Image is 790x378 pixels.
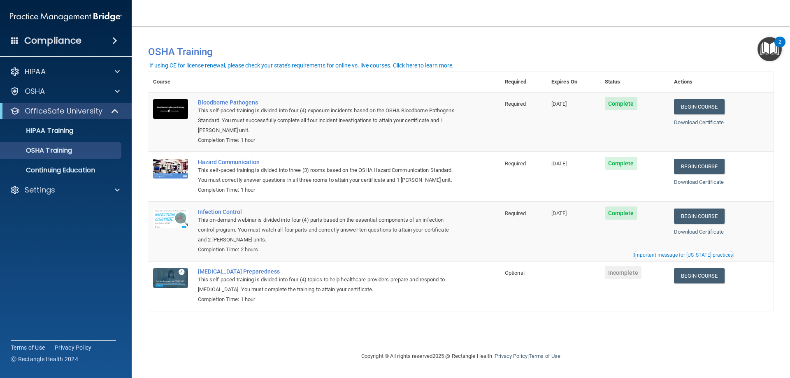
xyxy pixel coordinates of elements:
[198,99,459,106] a: Bloodborne Pathogens
[505,210,526,216] span: Required
[198,165,459,185] div: This self-paced training is divided into three (3) rooms based on the OSHA Hazard Communication S...
[674,159,724,174] a: Begin Course
[10,106,119,116] a: OfficeSafe University
[757,37,782,61] button: Open Resource Center, 2 new notifications
[198,135,459,145] div: Completion Time: 1 hour
[11,355,78,363] span: Ⓒ Rectangle Health 2024
[148,61,455,70] button: If using CE for license renewal, please check your state's requirements for online vs. live cours...
[10,67,120,77] a: HIPAA
[674,268,724,283] a: Begin Course
[551,210,567,216] span: [DATE]
[529,353,560,359] a: Terms of Use
[674,179,724,185] a: Download Certificate
[551,101,567,107] span: [DATE]
[10,86,120,96] a: OSHA
[634,253,733,257] div: Important message for [US_STATE] practices
[10,185,120,195] a: Settings
[605,97,637,110] span: Complete
[495,353,527,359] a: Privacy Policy
[198,245,459,255] div: Completion Time: 2 hours
[198,106,459,135] div: This self-paced training is divided into four (4) exposure incidents based on the OSHA Bloodborne...
[55,343,92,352] a: Privacy Policy
[674,99,724,114] a: Begin Course
[669,72,774,92] th: Actions
[505,270,525,276] span: Optional
[25,185,55,195] p: Settings
[148,46,774,58] h4: OSHA Training
[198,159,459,165] a: Hazard Communication
[148,72,193,92] th: Course
[198,215,459,245] div: This on-demand webinar is divided into four (4) parts based on the essential components of an inf...
[10,9,122,25] img: PMB logo
[5,127,73,135] p: HIPAA Training
[778,42,781,53] div: 2
[24,35,81,46] h4: Compliance
[311,343,611,369] div: Copyright © All rights reserved 2025 @ Rectangle Health | |
[505,101,526,107] span: Required
[5,146,72,155] p: OSHA Training
[198,275,459,295] div: This self-paced training is divided into four (4) topics to help healthcare providers prepare and...
[5,166,118,174] p: Continuing Education
[149,63,454,68] div: If using CE for license renewal, please check your state's requirements for online vs. live cours...
[198,268,459,275] a: [MEDICAL_DATA] Preparedness
[500,72,546,92] th: Required
[605,206,637,220] span: Complete
[674,209,724,224] a: Begin Course
[605,157,637,170] span: Complete
[198,185,459,195] div: Completion Time: 1 hour
[198,295,459,304] div: Completion Time: 1 hour
[633,251,734,259] button: Read this if you are a dental practitioner in the state of CA
[25,67,46,77] p: HIPAA
[198,209,459,215] a: Infection Control
[674,229,724,235] a: Download Certificate
[605,266,641,279] span: Incomplete
[25,86,45,96] p: OSHA
[600,72,669,92] th: Status
[505,160,526,167] span: Required
[546,72,600,92] th: Expires On
[674,119,724,125] a: Download Certificate
[11,343,45,352] a: Terms of Use
[551,160,567,167] span: [DATE]
[25,106,102,116] p: OfficeSafe University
